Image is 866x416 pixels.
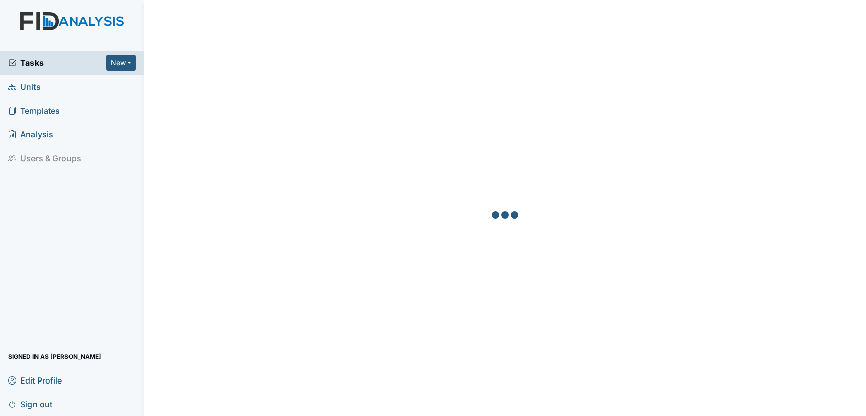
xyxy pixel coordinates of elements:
[8,79,41,94] span: Units
[8,126,53,142] span: Analysis
[106,55,136,71] button: New
[8,372,62,388] span: Edit Profile
[8,57,106,69] a: Tasks
[8,349,101,364] span: Signed in as [PERSON_NAME]
[8,396,52,412] span: Sign out
[8,102,60,118] span: Templates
